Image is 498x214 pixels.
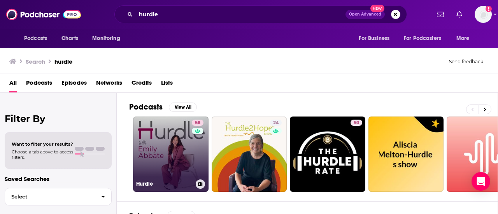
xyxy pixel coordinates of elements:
[87,31,130,46] button: open menu
[133,117,209,192] a: 58Hurdle
[5,194,95,199] span: Select
[351,120,362,126] a: 50
[169,103,197,112] button: View All
[475,6,492,23] span: Logged in as BerkMarc
[354,119,359,127] span: 50
[61,77,87,92] a: Episodes
[161,77,173,92] a: Lists
[212,117,287,192] a: 24
[54,58,72,65] h3: hurdle
[192,120,203,126] a: 58
[61,33,78,44] span: Charts
[349,12,381,16] span: Open Advanced
[353,31,399,46] button: open menu
[129,102,197,112] a: PodcastsView All
[132,77,152,92] a: Credits
[56,31,83,46] a: Charts
[434,8,447,21] a: Show notifications dropdown
[404,33,441,44] span: For Podcasters
[451,31,479,46] button: open menu
[12,141,73,147] span: Want to filter your results?
[24,33,47,44] span: Podcasts
[290,117,365,192] a: 50
[456,33,470,44] span: More
[136,181,193,187] h3: Hurdle
[5,188,112,205] button: Select
[472,172,490,191] div: Open Intercom Messenger
[5,113,112,124] h2: Filter By
[92,33,120,44] span: Monitoring
[26,77,52,92] a: Podcasts
[447,58,486,65] button: Send feedback
[96,77,122,92] a: Networks
[399,31,452,46] button: open menu
[453,8,465,21] a: Show notifications dropdown
[12,149,73,160] span: Choose a tab above to access filters.
[475,6,492,23] button: Show profile menu
[273,119,279,127] span: 24
[270,120,282,126] a: 24
[19,31,57,46] button: open menu
[129,102,163,112] h2: Podcasts
[370,5,384,12] span: New
[475,6,492,23] img: User Profile
[486,6,492,12] svg: Add a profile image
[5,175,112,183] p: Saved Searches
[345,10,385,19] button: Open AdvancedNew
[195,119,200,127] span: 58
[136,8,345,21] input: Search podcasts, credits, & more...
[9,77,17,92] a: All
[6,7,81,22] img: Podchaser - Follow, Share and Rate Podcasts
[359,33,389,44] span: For Business
[114,5,407,23] div: Search podcasts, credits, & more...
[26,58,45,65] h3: Search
